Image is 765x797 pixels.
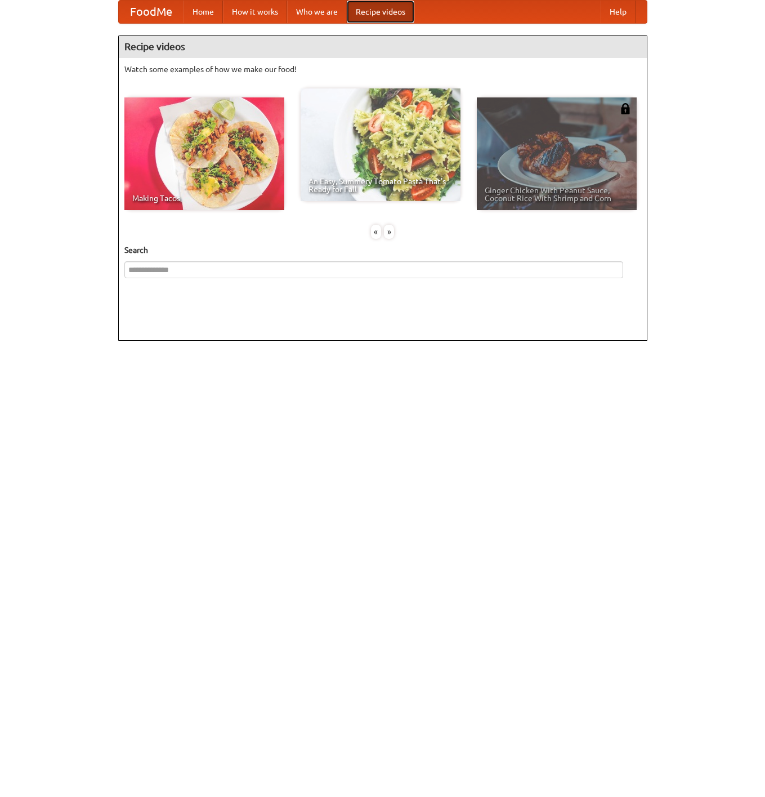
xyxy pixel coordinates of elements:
span: Making Tacos [132,194,276,202]
a: Home [184,1,223,23]
a: An Easy, Summery Tomato Pasta That's Ready for Fall [301,88,460,201]
a: How it works [223,1,287,23]
a: Making Tacos [124,97,284,210]
img: 483408.png [620,103,631,114]
h5: Search [124,244,641,256]
a: Recipe videos [347,1,414,23]
div: « [371,225,381,239]
div: » [384,225,394,239]
a: Who we are [287,1,347,23]
h4: Recipe videos [119,35,647,58]
a: Help [601,1,636,23]
a: FoodMe [119,1,184,23]
p: Watch some examples of how we make our food! [124,64,641,75]
span: An Easy, Summery Tomato Pasta That's Ready for Fall [308,177,453,193]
